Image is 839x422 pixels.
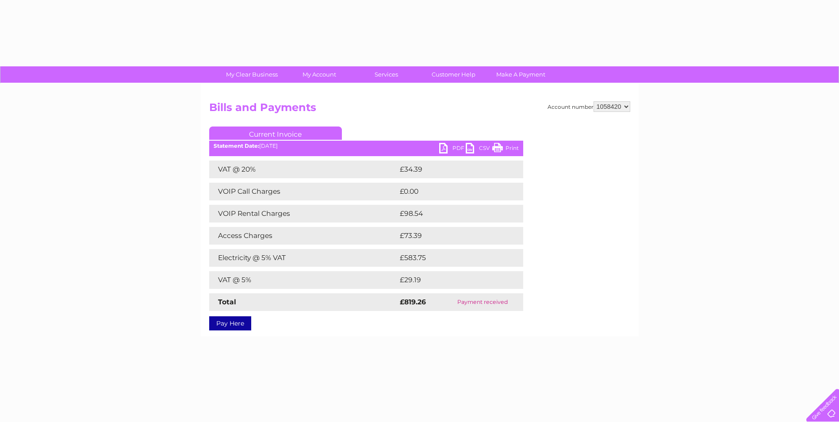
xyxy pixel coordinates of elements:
a: My Account [283,66,356,83]
td: VOIP Rental Charges [209,205,398,223]
td: VAT @ 5% [209,271,398,289]
h2: Bills and Payments [209,101,630,118]
strong: £819.26 [400,298,426,306]
td: VOIP Call Charges [209,183,398,200]
a: Services [350,66,423,83]
a: Make A Payment [484,66,557,83]
a: Customer Help [417,66,490,83]
td: £98.54 [398,205,506,223]
td: Electricity @ 5% VAT [209,249,398,267]
td: Payment received [442,293,523,311]
td: £73.39 [398,227,505,245]
td: £583.75 [398,249,507,267]
a: CSV [466,143,492,156]
td: Access Charges [209,227,398,245]
td: £0.00 [398,183,503,200]
a: Pay Here [209,316,251,330]
a: Current Invoice [209,127,342,140]
strong: Total [218,298,236,306]
b: Statement Date: [214,142,259,149]
div: Account number [548,101,630,112]
td: VAT @ 20% [209,161,398,178]
a: My Clear Business [215,66,288,83]
a: Print [492,143,519,156]
td: £34.39 [398,161,506,178]
a: PDF [439,143,466,156]
div: [DATE] [209,143,523,149]
td: £29.19 [398,271,505,289]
